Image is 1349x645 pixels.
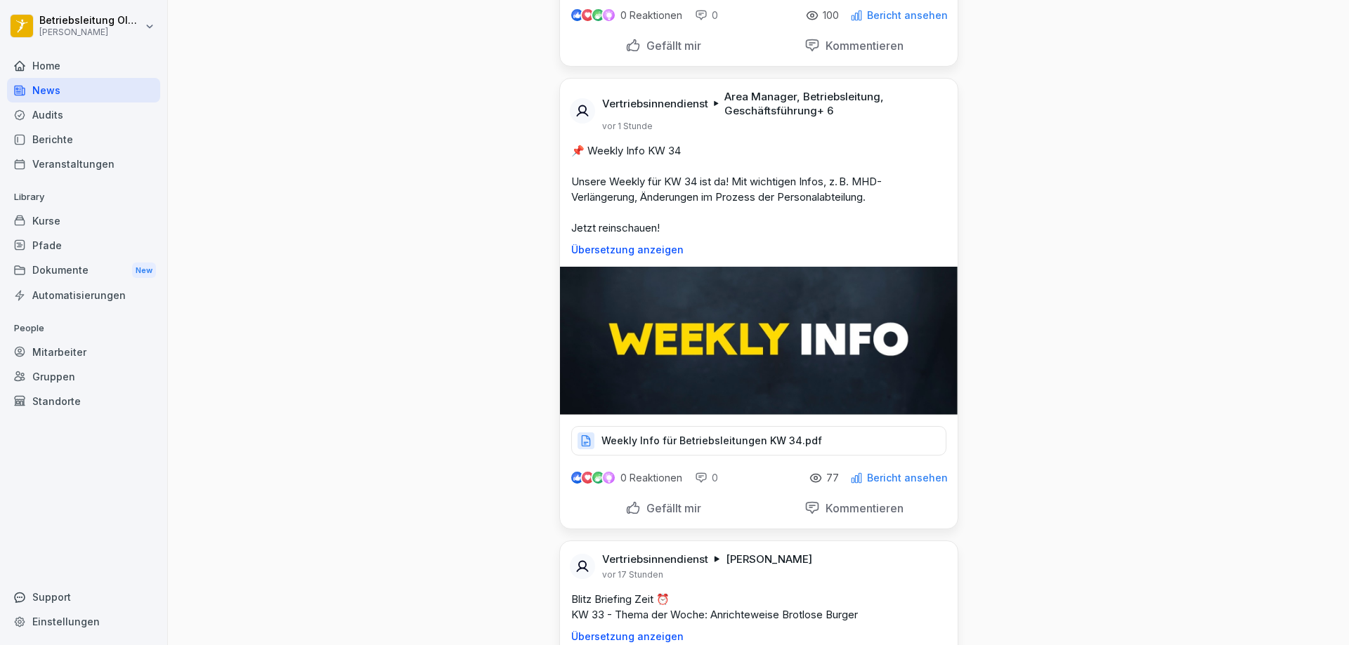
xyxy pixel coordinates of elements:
p: Library [7,186,160,208]
a: Home [7,53,160,78]
p: vor 17 Stunden [602,569,663,580]
a: Standorte [7,389,160,413]
p: 77 [826,472,839,484]
img: inspiring [603,9,615,22]
p: Weekly Info für Betriebsleitungen KW 34.pdf [601,434,822,448]
a: Weekly Info für Betriebsleitungen KW 34.pdf [571,438,946,452]
p: Blitz Briefing Zeit ⏰ KW 33 - Thema der Woche: Anrichteweise Brotlose Burger [571,592,946,623]
a: Mitarbeiter [7,340,160,364]
p: 0 Reaktionen [620,10,682,21]
a: Einstellungen [7,609,160,634]
img: fswcnxrue12biqlxe17wjdiw.png [560,267,958,415]
p: [PERSON_NAME] [726,552,812,566]
p: Kommentieren [820,501,904,515]
p: Betriebsleitung Oldenburg [39,15,142,27]
p: [PERSON_NAME] [39,27,142,37]
div: 0 [695,471,718,485]
p: Area Manager, Betriebsleitung, Geschäftsführung + 6 [724,90,941,118]
p: Übersetzung anzeigen [571,631,946,642]
p: 0 Reaktionen [620,472,682,484]
img: like [571,10,582,21]
a: DokumenteNew [7,258,160,284]
p: Gefällt mir [641,501,701,515]
p: Übersetzung anzeigen [571,244,946,255]
p: Vertriebsinnendienst [602,97,708,111]
img: like [571,472,582,484]
img: inspiring [603,472,615,484]
p: Bericht ansehen [867,472,948,484]
a: Berichte [7,127,160,152]
p: Bericht ansehen [867,10,948,21]
img: celebrate [592,9,604,21]
a: Pfade [7,233,160,258]
img: love [582,10,593,20]
a: Veranstaltungen [7,152,160,176]
p: Kommentieren [820,39,904,53]
p: People [7,317,160,340]
a: Kurse [7,208,160,233]
div: New [132,262,156,279]
p: Gefällt mir [641,39,701,53]
p: 📌 Weekly Info KW 34 Unsere Weekly für KW 34 ist da! Mit wichtigen Infos, z. B. MHD-Verlängerung, ... [571,143,946,236]
img: celebrate [592,472,604,484]
div: 0 [695,8,718,22]
div: Support [7,585,160,609]
img: love [582,472,593,483]
p: Vertriebsinnendienst [602,552,708,566]
p: vor 1 Stunde [602,121,653,132]
p: 100 [823,10,839,21]
a: News [7,78,160,102]
a: Audits [7,102,160,127]
a: Automatisierungen [7,283,160,307]
div: Dokumente [7,258,160,284]
a: Gruppen [7,364,160,389]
